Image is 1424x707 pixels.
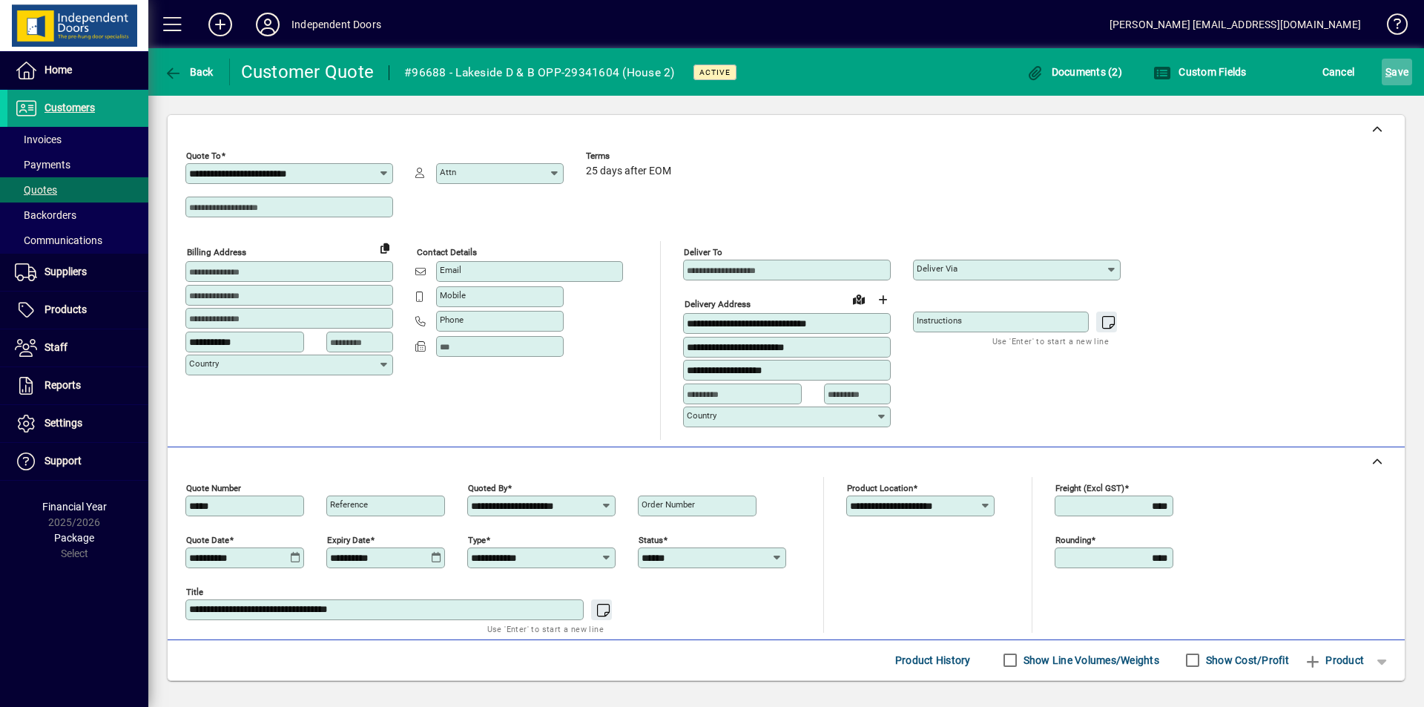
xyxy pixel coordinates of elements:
[42,501,107,513] span: Financial Year
[1150,59,1250,85] button: Custom Fields
[15,234,102,246] span: Communications
[917,315,962,326] mat-label: Instructions
[7,127,148,152] a: Invoices
[7,228,148,253] a: Communications
[468,534,486,545] mat-label: Type
[639,534,663,545] mat-label: Status
[1385,60,1408,84] span: ave
[148,59,230,85] app-page-header-button: Back
[1376,3,1405,51] a: Knowledge Base
[440,265,461,275] mat-label: Email
[44,303,87,315] span: Products
[54,532,94,544] span: Package
[847,287,871,311] a: View on map
[44,266,87,277] span: Suppliers
[1110,13,1361,36] div: [PERSON_NAME] [EMAIL_ADDRESS][DOMAIN_NAME]
[7,292,148,329] a: Products
[373,236,397,260] button: Copy to Delivery address
[7,177,148,203] a: Quotes
[7,254,148,291] a: Suppliers
[164,66,214,78] span: Back
[15,184,57,196] span: Quotes
[44,417,82,429] span: Settings
[687,410,716,421] mat-label: Country
[468,482,507,493] mat-label: Quoted by
[7,367,148,404] a: Reports
[1022,59,1126,85] button: Documents (2)
[992,332,1109,349] mat-hint: Use 'Enter' to start a new line
[1296,647,1371,674] button: Product
[642,499,695,510] mat-label: Order number
[244,11,291,38] button: Profile
[1026,66,1122,78] span: Documents (2)
[1021,653,1159,668] label: Show Line Volumes/Weights
[44,341,67,353] span: Staff
[160,59,217,85] button: Back
[7,405,148,442] a: Settings
[7,203,148,228] a: Backorders
[291,13,381,36] div: Independent Doors
[197,11,244,38] button: Add
[440,290,466,300] mat-label: Mobile
[186,534,229,545] mat-label: Quote date
[186,151,221,161] mat-label: Quote To
[15,134,62,145] span: Invoices
[7,52,148,89] a: Home
[186,482,241,493] mat-label: Quote number
[440,315,464,325] mat-label: Phone
[1322,60,1355,84] span: Cancel
[15,159,70,171] span: Payments
[586,151,675,161] span: Terms
[1203,653,1289,668] label: Show Cost/Profit
[847,482,913,493] mat-label: Product location
[7,152,148,177] a: Payments
[1055,482,1124,493] mat-label: Freight (excl GST)
[440,167,456,177] mat-label: Attn
[1382,59,1412,85] button: Save
[1153,66,1247,78] span: Custom Fields
[404,61,675,85] div: #96688 - Lakeside D & B OPP-29341604 (House 2)
[7,329,148,366] a: Staff
[684,247,722,257] mat-label: Deliver To
[917,263,957,274] mat-label: Deliver via
[186,586,203,596] mat-label: Title
[15,209,76,221] span: Backorders
[1055,534,1091,545] mat-label: Rounding
[44,379,81,391] span: Reports
[889,647,977,674] button: Product History
[871,288,894,312] button: Choose address
[189,358,219,369] mat-label: Country
[487,620,604,637] mat-hint: Use 'Enter' to start a new line
[7,443,148,480] a: Support
[1304,648,1364,672] span: Product
[699,68,731,77] span: Active
[44,102,95,114] span: Customers
[44,455,82,467] span: Support
[44,64,72,76] span: Home
[586,165,671,177] span: 25 days after EOM
[1319,59,1359,85] button: Cancel
[1385,66,1391,78] span: S
[241,60,375,84] div: Customer Quote
[330,499,368,510] mat-label: Reference
[327,534,370,545] mat-label: Expiry date
[895,648,971,672] span: Product History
